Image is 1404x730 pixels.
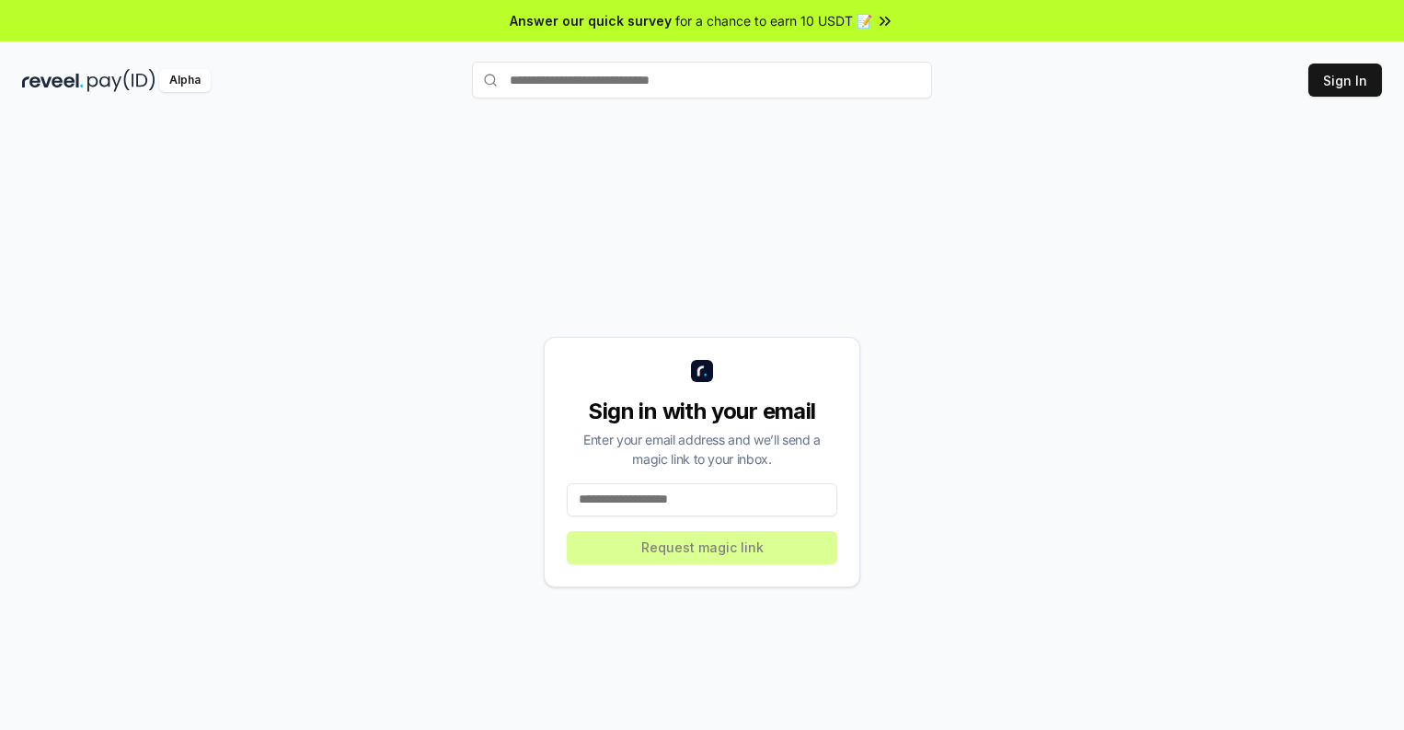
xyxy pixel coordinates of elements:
[510,11,672,30] span: Answer our quick survey
[567,397,837,426] div: Sign in with your email
[691,360,713,382] img: logo_small
[567,430,837,469] div: Enter your email address and we’ll send a magic link to your inbox.
[159,69,211,92] div: Alpha
[1308,64,1382,97] button: Sign In
[675,11,872,30] span: for a chance to earn 10 USDT 📝
[87,69,155,92] img: pay_id
[22,69,84,92] img: reveel_dark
